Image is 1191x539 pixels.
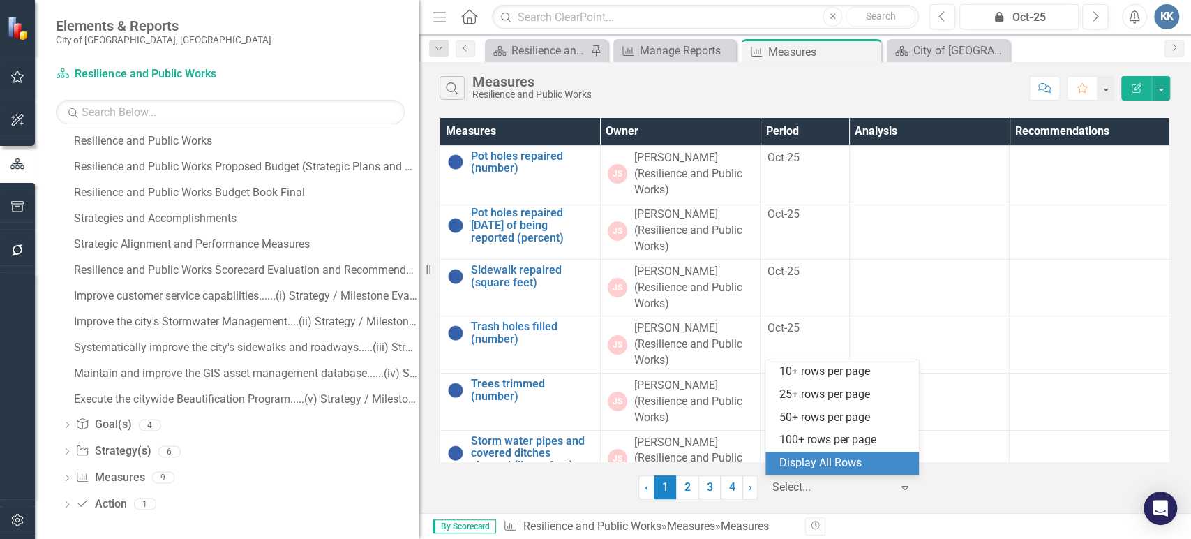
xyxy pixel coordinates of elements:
div: 100+ rows per page [779,432,911,448]
a: Resilience and Public Works [523,519,661,533]
a: Pot holes repaired [DATE] of being reported (percent) [471,207,593,244]
div: Oct-25 [767,207,842,223]
img: No Information [447,154,464,170]
span: 1 [654,475,676,499]
img: No Information [447,445,464,462]
td: Double-Click to Edit [600,430,761,487]
div: Display All Rows [779,455,911,471]
a: Strategic Alignment and Performance Measures [70,232,419,255]
div: Systematically improve the city's sidewalks and roadways.....(iii) Strategy / Milestone Evaluatio... [74,341,419,354]
div: [PERSON_NAME] (Resilience and Public Works) [634,320,754,369]
div: 6 [158,445,181,457]
a: Resilience and Public Works [488,42,587,59]
div: Oct-25 [767,150,842,166]
a: Execute the citywide Beautification Program.....(v) Strategy / Milestone Evaluation and Recommend... [70,387,419,410]
div: [PERSON_NAME] (Resilience and Public Works) [634,150,754,198]
a: Maintain and improve the GIS asset management database......(iv) Strategy / Milestone Evaluation ... [70,362,419,384]
div: 9 [152,472,174,484]
div: » » [503,519,794,535]
div: Measures [720,519,768,533]
div: [PERSON_NAME] (Resilience and Public Works) [634,435,754,483]
div: 25+ rows per page [779,387,911,403]
a: Storm water pipes and covered ditches cleaned (linear feet) [471,435,593,472]
img: No Information [447,268,464,285]
div: Maintain and improve the GIS asset management database......(iv) Strategy / Milestone Evaluation ... [74,367,419,380]
div: JS [608,278,627,297]
div: 1 [134,499,156,510]
div: JS [608,221,627,241]
div: 50+ rows per page [779,410,911,426]
div: Oct-25 [767,320,842,337]
td: Double-Click to Edit [600,145,761,202]
div: 4 [139,419,161,431]
div: Improve customer service capabilities......(i) Strategy / Milestone Evaluation and Recommendation... [74,290,419,302]
img: No Information [447,325,464,341]
input: Search Below... [56,100,405,124]
div: Measures [768,43,878,61]
div: [PERSON_NAME] (Resilience and Public Works) [634,264,754,312]
a: Resilience and Public Works Scorecard Evaluation and Recommendations [70,258,419,281]
img: ClearPoint Strategy [7,15,31,40]
small: City of [GEOGRAPHIC_DATA], [GEOGRAPHIC_DATA] [56,34,271,45]
a: Resilience and Public Works Proposed Budget (Strategic Plans and Performance Measures) FY 2025-26 [70,155,419,177]
td: Double-Click to Edit [600,202,761,260]
div: 10+ rows per page [779,364,911,380]
a: Manage Reports [617,42,733,59]
a: Strategy(s) [75,443,151,459]
div: Open Intercom Messenger [1144,492,1177,525]
a: Pot holes repaired (number) [471,150,593,175]
div: Strategies and Accomplishments [74,212,419,225]
a: 3 [698,475,721,499]
div: JS [608,449,627,468]
img: No Information [447,382,464,399]
div: Resilience and Public Works Proposed Budget (Strategic Plans and Performance Measures) FY 2025-26 [74,161,419,173]
a: Improve the city's Stormwater Management....(ii) Strategy / Milestone Evaluation and Recommendati... [70,310,419,332]
button: Search [846,7,915,27]
span: Search [866,10,896,22]
a: Measures [75,470,144,486]
a: Sidewalk repaired (square feet) [471,264,593,288]
a: Action [75,496,126,512]
span: › [749,480,752,494]
input: Search ClearPoint... [492,5,919,29]
div: [PERSON_NAME] (Resilience and Public Works) [634,207,754,255]
span: By Scorecard [433,519,496,533]
span: Elements & Reports [56,17,271,34]
td: Double-Click to Edit [600,373,761,430]
span: ‹ [645,480,648,494]
a: Improve customer service capabilities......(i) Strategy / Milestone Evaluation and Recommendation... [70,284,419,307]
td: Double-Click to Edit [600,259,761,316]
a: Goal(s) [75,417,131,433]
div: Strategic Alignment and Performance Measures [74,238,419,251]
img: No Information [447,217,464,234]
div: Resilience and Public Works Budget Book Final [74,186,419,199]
div: JS [608,164,627,184]
a: Measures [666,519,714,533]
a: Resilience and Public Works [56,66,230,82]
a: City of [GEOGRAPHIC_DATA] [890,42,1006,59]
div: Execute the citywide Beautification Program.....(v) Strategy / Milestone Evaluation and Recommend... [74,393,419,406]
div: Manage Reports [640,42,733,59]
a: 2 [676,475,698,499]
div: City of [GEOGRAPHIC_DATA] [913,42,1006,59]
div: Resilience and Public Works [511,42,587,59]
div: Resilience and Public Works [74,135,419,147]
a: Systematically improve the city's sidewalks and roadways.....(iii) Strategy / Milestone Evaluatio... [70,336,419,358]
a: 4 [721,475,743,499]
button: KK [1154,4,1179,29]
td: Double-Click to Edit [600,316,761,374]
a: Resilience and Public Works [70,129,419,152]
div: Measures [472,74,591,89]
a: Strategies and Accomplishments [70,207,419,229]
a: Resilience and Public Works Budget Book Final [70,181,419,203]
div: Improve the city's Stormwater Management....(ii) Strategy / Milestone Evaluation and Recommendati... [74,316,419,328]
button: Oct-25 [959,4,1079,29]
div: [PERSON_NAME] (Resilience and Public Works) [634,378,754,426]
a: Trees trimmed (number) [471,378,593,402]
div: Resilience and Public Works [472,89,591,100]
div: Oct-25 [964,9,1074,26]
div: Resilience and Public Works Scorecard Evaluation and Recommendations [74,264,419,276]
a: Trash holes filled (number) [471,320,593,345]
div: Oct-25 [767,264,842,280]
